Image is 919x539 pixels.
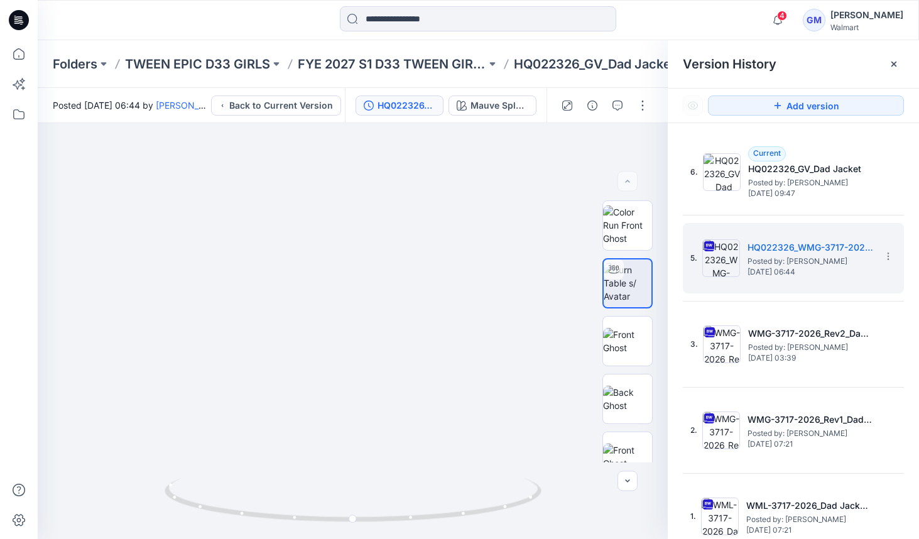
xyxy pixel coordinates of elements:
[748,341,874,354] span: Posted by: Gayan Mahawithanalage
[753,148,781,158] span: Current
[889,59,899,69] button: Close
[603,205,652,245] img: Color Run Front Ghost
[298,55,486,73] a: FYE 2027 S1 D33 TWEEN GIRL EPIC
[603,444,652,470] img: Front Ghost
[53,55,97,73] a: Folders
[748,354,874,362] span: [DATE] 03:39
[748,177,874,189] span: Posted by: Gayan Mahawithanalage
[830,8,903,23] div: [PERSON_NAME]
[53,99,211,112] span: Posted [DATE] 06:44 by
[683,95,703,116] button: Show Hidden Versions
[470,99,528,112] div: Mauve Splash w DTM Collar opt 2
[582,95,602,116] button: Details
[748,268,873,276] span: [DATE] 06:44
[777,11,787,21] span: 4
[603,386,652,412] img: Back Ghost
[748,161,874,177] h5: HQ022326_GV_Dad Jacket
[690,425,697,436] span: 2.
[449,95,536,116] button: Mauve Splash w DTM Collar opt 2
[748,440,873,449] span: [DATE] 07:21
[702,411,740,449] img: WMG-3717-2026_Rev1_Dad Jacket_Cost Option_Full Colorway
[803,9,825,31] div: GM
[690,511,696,522] span: 1.
[703,325,741,363] img: WMG-3717-2026_Rev2_Dad Jacket_Cost Option_Full Colorway
[748,427,873,440] span: Posted by: Gayan Mahawithanalage
[830,23,903,32] div: Walmart
[211,95,341,116] button: Back to Current Version
[603,328,652,354] img: Front Ghost
[356,95,443,116] button: HQ022326_WMG-3717-2026_Rev4_Dad Jacket_Full Colorway
[690,253,697,264] span: 5.
[702,239,740,277] img: HQ022326_WMG-3717-2026_Rev4_Dad Jacket_Full Colorway
[748,326,874,341] h5: WMG-3717-2026_Rev2_Dad Jacket_Cost Option_Full Colorway
[748,189,874,198] span: [DATE] 09:47
[748,240,873,255] h5: HQ022326_WMG-3717-2026_Rev4_Dad Jacket_Full Colorway
[701,498,739,535] img: WML-3717-2026_Dad Jacket_Cost Opt_Soft Silver
[746,526,872,535] span: [DATE] 07:21
[604,263,651,303] img: Turn Table s/ Avatar
[156,100,227,111] a: [PERSON_NAME]
[748,255,873,268] span: Posted by: Gayan Mahawithanalage
[703,153,741,191] img: HQ022326_GV_Dad Jacket
[690,166,698,178] span: 6.
[746,498,872,513] h5: WML-3717-2026_Dad Jacket_Cost Opt_Soft Silver
[378,99,435,112] div: HQ022326_WMG-3717-2026_Rev4_Dad Jacket_Full Colorway
[683,57,776,72] span: Version History
[746,513,872,526] span: Posted by: Gayan Mahawithanalage
[125,55,270,73] a: TWEEN EPIC D33 GIRLS
[748,412,873,427] h5: WMG-3717-2026_Rev1_Dad Jacket_Cost Option_Full Colorway
[690,339,698,350] span: 3.
[708,95,904,116] button: Add version
[514,55,675,73] p: HQ022326_GV_Dad Jacket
